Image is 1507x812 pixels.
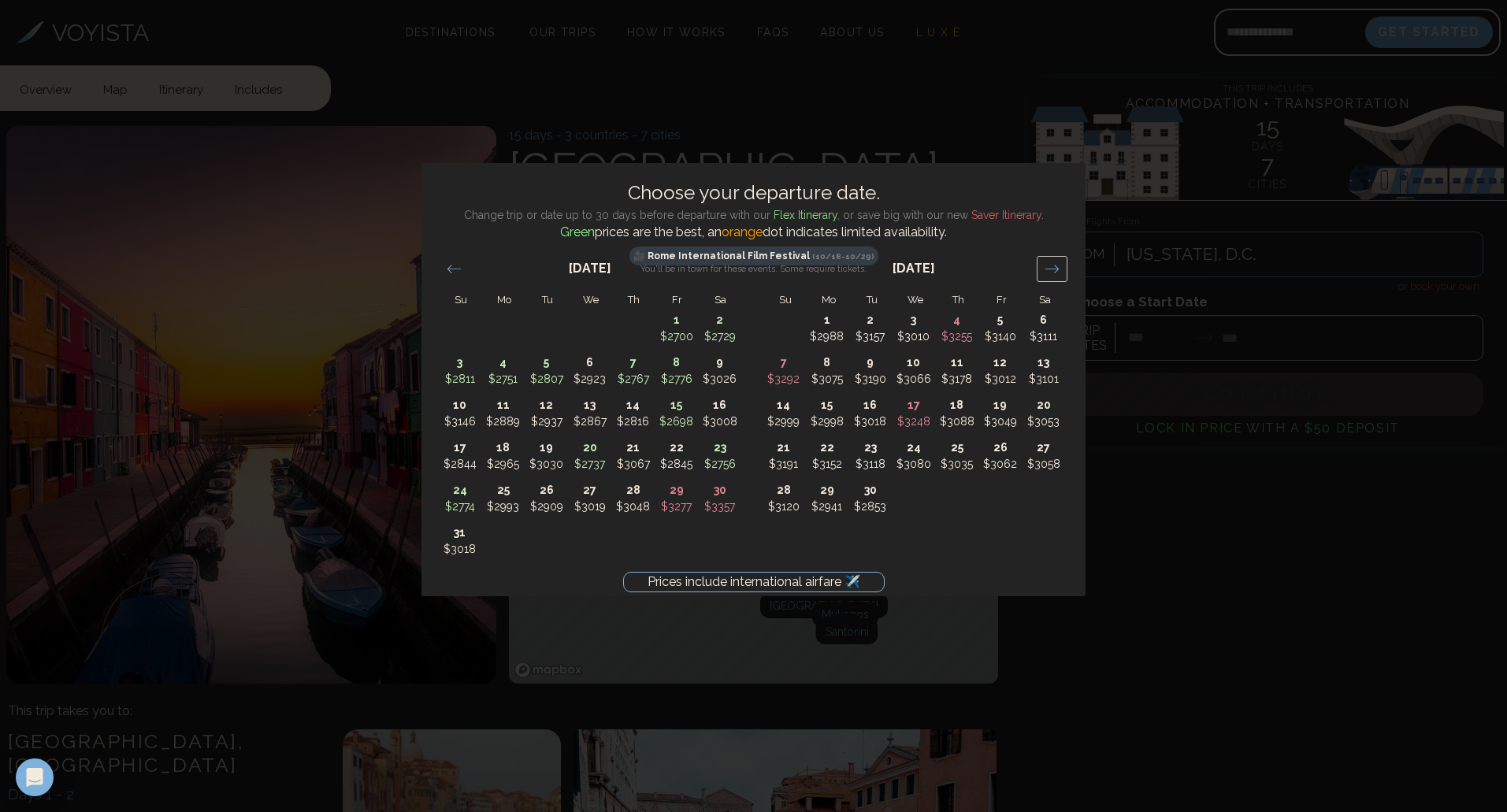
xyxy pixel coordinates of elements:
td: Choose Saturday, May 23, 2026 as your check-out date. It’s available. [698,435,741,477]
p: $2923 [569,371,611,387]
td: Choose Sunday, May 17, 2026 as your check-out date. It’s available. [438,435,481,477]
p: $3018 [849,413,891,430]
p: $2811 [439,371,481,387]
p: 18 [936,397,978,413]
p: 5 [979,312,1021,328]
td: Choose Monday, May 25, 2026 as your check-out date. It’s available. [481,477,525,520]
td: Choose Friday, June 12, 2026 as your check-out date. It’s available. [978,350,1022,392]
p: $3118 [849,456,891,473]
p: $2776 [655,371,697,387]
p: 7 [763,354,804,371]
td: Choose Wednesday, June 24, 2026 as your check-out date. It’s available. [892,435,935,477]
p: 26 [525,482,567,499]
p: $2816 [612,413,654,430]
p: $2774 [439,499,481,515]
p: $2889 [482,413,524,430]
td: Choose Sunday, May 24, 2026 as your check-out date. It’s available. [438,477,481,520]
p: $3019 [569,499,611,515]
td: Choose Thursday, June 11, 2026 as your check-out date. It’s available. [935,350,978,392]
p: $2737 [569,456,611,473]
p: 16 [699,397,741,413]
p: 13 [1023,354,1064,371]
td: Choose Tuesday, May 26, 2026 as your check-out date. It’s available. [525,477,568,520]
div: Calendar [421,242,1085,596]
td: Choose Saturday, May 16, 2026 as your check-out date. It’s available. [698,392,741,435]
small: Th [628,294,640,306]
td: Choose Saturday, May 2, 2026 as your check-out date. It’s available. [698,307,741,350]
td: Choose Wednesday, May 20, 2026 as your check-out date. It’s available. [568,435,611,477]
p: 31 [439,525,481,541]
p: $3018 [439,541,481,558]
p: $2756 [699,456,741,473]
td: Choose Tuesday, June 23, 2026 as your check-out date. It’s available. [848,435,892,477]
td: Choose Tuesday, June 9, 2026 as your check-out date. It’s available. [848,350,892,392]
p: 25 [482,482,524,499]
td: Choose Saturday, June 6, 2026 as your check-out date. It’s available. [1022,307,1065,350]
p: 26 [979,439,1021,456]
small: Tu [867,294,878,306]
p: 3 [893,312,934,328]
p: $3008 [699,413,741,430]
td: Choose Sunday, June 7, 2026 as your check-out date. It’s available. [762,350,805,392]
p: 4 [482,354,524,371]
p: 21 [612,439,654,456]
td: Choose Wednesday, June 3, 2026 as your check-out date. It’s available. [892,307,935,350]
p: $2751 [482,371,524,387]
p: $3152 [806,456,848,473]
p: 19 [525,439,567,456]
small: Th [952,294,964,306]
td: Choose Friday, June 19, 2026 as your check-out date. It’s available. [978,392,1022,435]
p: 3 [439,354,481,371]
td: Choose Wednesday, May 6, 2026 as your check-out date. It’s available. [568,350,611,392]
p: $3067 [612,456,654,473]
td: Choose Monday, May 18, 2026 as your check-out date. It’s available. [481,435,525,477]
p: 14 [612,397,654,413]
p: $2999 [763,413,804,430]
p: $2993 [482,499,524,515]
td: Choose Friday, May 22, 2026 as your check-out date. It’s available. [655,435,698,477]
td: Choose Monday, May 4, 2026 as your check-out date. It’s available. [481,350,525,392]
td: Choose Wednesday, June 17, 2026 as your check-out date. It’s available. [892,392,935,435]
p: 19 [979,397,1021,413]
td: Choose Sunday, May 10, 2026 as your check-out date. It’s available. [438,392,481,435]
p: $2729 [699,328,741,345]
p: $2998 [806,413,848,430]
p: $3190 [849,371,891,387]
div: Open Intercom Messenger [16,758,54,796]
p: $2807 [525,371,567,387]
p: $3178 [936,371,978,387]
small: Su [779,294,792,306]
p: 4 [936,312,978,328]
p: 25 [936,439,978,456]
p: $3357 [699,499,741,515]
td: Choose Saturday, May 9, 2026 as your check-out date. It’s available. [698,350,741,392]
td: Choose Sunday, May 3, 2026 as your check-out date. It’s available. [438,350,481,392]
td: Choose Friday, May 1, 2026 as your check-out date. It’s available. [655,307,698,350]
p: 17 [893,397,934,413]
p: 27 [1023,439,1064,456]
p: 7 [612,354,654,371]
p: $2844 [439,456,481,473]
p: 23 [849,439,891,456]
p: $3146 [439,413,481,430]
p: 6 [1023,312,1064,328]
p: $3248 [893,413,934,430]
p: 2 [849,312,891,328]
td: Choose Tuesday, May 12, 2026 as your check-out date. It’s available. [525,392,568,435]
td: Choose Thursday, May 28, 2026 as your check-out date. It’s available. [611,477,655,520]
p: $3140 [979,328,1021,345]
p: 29 [655,482,697,499]
p: 12 [979,354,1021,371]
td: Choose Friday, June 26, 2026 as your check-out date. It’s available. [978,435,1022,477]
td: Choose Monday, June 29, 2026 as your check-out date. It’s available. [805,477,848,520]
td: Choose Monday, June 8, 2026 as your check-out date. It’s available. [805,350,848,392]
strong: [DATE] [893,261,935,276]
p: 14 [763,397,804,413]
p: 16 [849,397,891,413]
p: $2909 [525,499,567,515]
td: Choose Thursday, June 4, 2026 as your check-out date. It’s available. [935,307,978,350]
td: Choose Saturday, June 13, 2026 as your check-out date. It’s available. [1022,350,1065,392]
h2: Choose your departure date. [421,179,1086,207]
td: Choose Friday, June 5, 2026 as your check-out date. It’s available. [978,307,1022,350]
p: $3030 [525,456,567,473]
